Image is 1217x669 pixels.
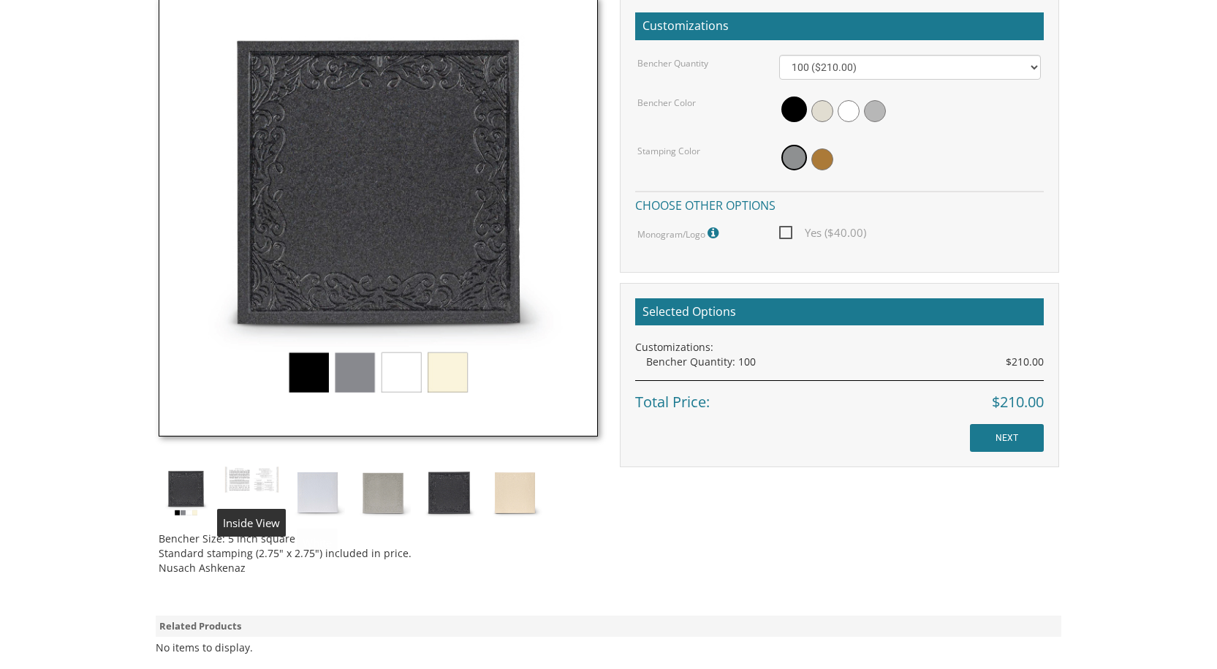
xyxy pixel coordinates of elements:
[635,380,1044,413] div: Total Price:
[488,466,542,521] img: cream_shimmer.jpg
[637,145,700,157] label: Stamping Color
[224,466,279,494] img: bp%20bencher%20inside%201.JPG
[637,57,708,69] label: Bencher Quantity
[159,466,213,521] img: tiferes_shimmer.jpg
[1006,355,1044,369] span: $210.00
[635,340,1044,355] div: Customizations:
[156,616,1062,637] div: Related Products
[635,298,1044,326] h2: Selected Options
[635,191,1044,216] h4: Choose other options
[646,355,1044,369] div: Bencher Quantity: 100
[637,97,696,109] label: Bencher Color
[970,424,1044,452] input: NEXT
[637,224,722,243] label: Monogram/Logo
[992,392,1044,413] span: $210.00
[422,466,477,521] img: black_shimmer.jpg
[356,466,411,521] img: silver_shimmer.jpg
[635,12,1044,40] h2: Customizations
[159,521,598,575] div: Bencher Size: 5 inch square Standard stamping (2.75" x 2.75") included in price. Nusach Ashkenaz
[290,466,345,521] img: white_shimmer.jpg
[156,640,253,655] div: No items to display.
[779,224,866,242] span: Yes ($40.00)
